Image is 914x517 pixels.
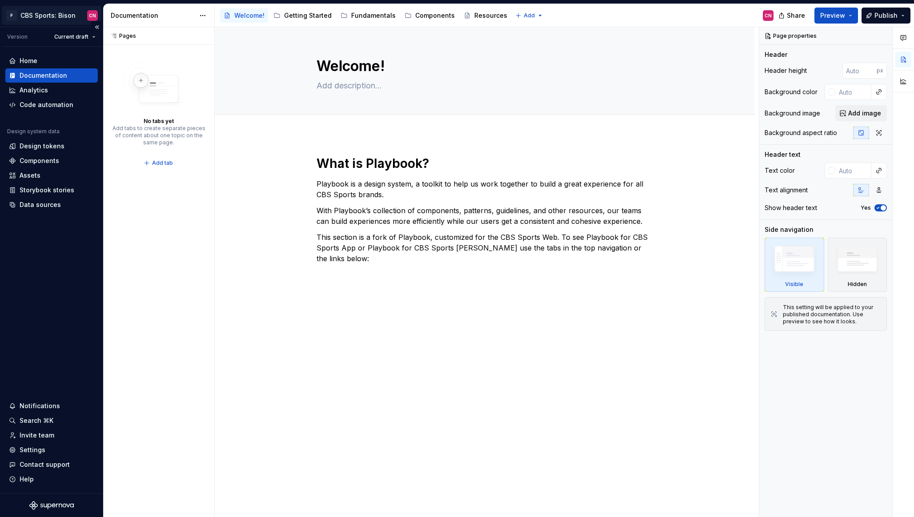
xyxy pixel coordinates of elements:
[861,204,871,211] label: Yes
[5,98,98,112] a: Code automation
[765,109,820,118] div: Background image
[474,11,507,20] div: Resources
[765,203,817,212] div: Show header text
[874,11,898,20] span: Publish
[5,457,98,472] button: Contact support
[765,66,807,75] div: Header height
[141,157,177,169] button: Add tab
[220,8,268,23] a: Welcome!
[5,399,98,413] button: Notifications
[20,200,61,209] div: Data sources
[5,428,98,442] a: Invite team
[20,142,64,151] div: Design tokens
[765,12,772,19] div: CN
[460,8,511,23] a: Resources
[29,501,74,510] svg: Supernova Logo
[20,86,48,95] div: Analytics
[337,8,399,23] a: Fundamentals
[20,156,59,165] div: Components
[765,87,818,96] div: Background color
[814,8,858,24] button: Preview
[6,10,17,21] div: P
[20,431,54,440] div: Invite team
[5,154,98,168] a: Components
[20,475,34,484] div: Help
[20,171,40,180] div: Assets
[5,168,98,183] a: Assets
[524,12,535,19] span: Add
[20,445,45,454] div: Settings
[5,414,98,428] button: Search ⌘K
[91,21,103,33] button: Collapse sidebar
[765,225,814,234] div: Side navigation
[5,183,98,197] a: Storybook stories
[20,56,37,65] div: Home
[513,9,546,22] button: Add
[820,11,845,20] span: Preview
[5,472,98,486] button: Help
[848,109,881,118] span: Add image
[20,416,53,425] div: Search ⌘K
[774,8,811,24] button: Share
[787,11,805,20] span: Share
[270,8,335,23] a: Getting Started
[785,281,803,288] div: Visible
[144,118,174,125] div: No tabs yet
[317,205,653,227] p: With Playbook’s collection of components, patterns, guidelines, and other resources, our teams ca...
[284,11,332,20] div: Getting Started
[765,50,787,59] div: Header
[5,139,98,153] a: Design tokens
[877,67,883,74] p: px
[107,32,136,40] div: Pages
[848,281,867,288] div: Hidden
[835,163,871,179] input: Auto
[111,11,195,20] div: Documentation
[765,238,824,292] div: Visible
[234,11,265,20] div: Welcome!
[5,443,98,457] a: Settings
[415,11,455,20] div: Components
[765,166,795,175] div: Text color
[317,155,653,171] h1: What is Playbook?
[765,128,837,137] div: Background aspect ratio
[220,7,511,24] div: Page tree
[20,11,76,20] div: CBS Sports: Bison
[112,125,205,146] div: Add tabs to create separate pieces of content about one topic on the same page.
[89,12,96,19] div: CN
[7,128,60,135] div: Design system data
[5,83,98,97] a: Analytics
[20,460,70,469] div: Contact support
[152,159,173,167] span: Add tab
[317,179,653,200] p: Playbook is a design system, a toolkit to help us work together to build a great experience for a...
[315,56,651,77] textarea: Welcome!
[828,238,887,292] div: Hidden
[765,186,808,195] div: Text alignment
[765,150,801,159] div: Header text
[835,84,871,100] input: Auto
[5,54,98,68] a: Home
[783,304,881,325] div: This setting will be applied to your published documentation. Use preview to see how it looks.
[20,100,73,109] div: Code automation
[862,8,910,24] button: Publish
[54,33,88,40] span: Current draft
[7,33,28,40] div: Version
[835,105,887,121] button: Add image
[5,68,98,83] a: Documentation
[2,6,101,25] button: PCBS Sports: BisonCN
[50,31,100,43] button: Current draft
[20,402,60,410] div: Notifications
[5,198,98,212] a: Data sources
[20,186,74,195] div: Storybook stories
[317,232,653,264] p: This section is a fork of Playbook, customized for the CBS Sports Web. To see Playbook for CBS Sp...
[351,11,396,20] div: Fundamentals
[842,63,877,79] input: Auto
[20,71,67,80] div: Documentation
[401,8,458,23] a: Components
